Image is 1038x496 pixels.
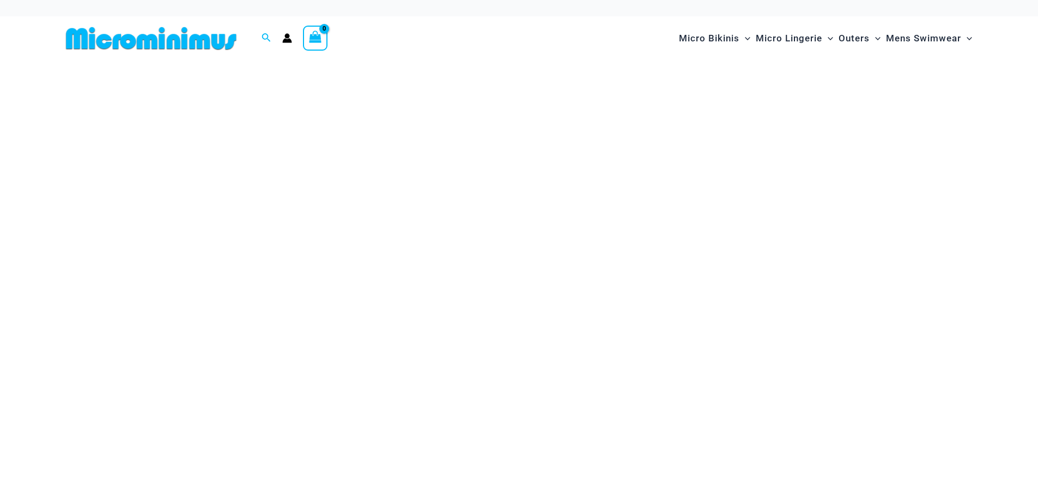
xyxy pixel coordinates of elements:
span: Micro Bikinis [679,25,739,52]
a: View Shopping Cart, empty [303,26,328,51]
span: Micro Lingerie [756,25,822,52]
a: Micro LingerieMenu ToggleMenu Toggle [753,22,836,55]
span: Outers [839,25,870,52]
a: Mens SwimwearMenu ToggleMenu Toggle [883,22,975,55]
span: Mens Swimwear [886,25,961,52]
span: Menu Toggle [961,25,972,52]
span: Menu Toggle [822,25,833,52]
a: OutersMenu ToggleMenu Toggle [836,22,883,55]
span: Menu Toggle [739,25,750,52]
a: Account icon link [282,33,292,43]
nav: Site Navigation [675,20,977,57]
a: Micro BikinisMenu ToggleMenu Toggle [676,22,753,55]
img: MM SHOP LOGO FLAT [62,26,241,51]
a: Search icon link [262,32,271,45]
span: Menu Toggle [870,25,881,52]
